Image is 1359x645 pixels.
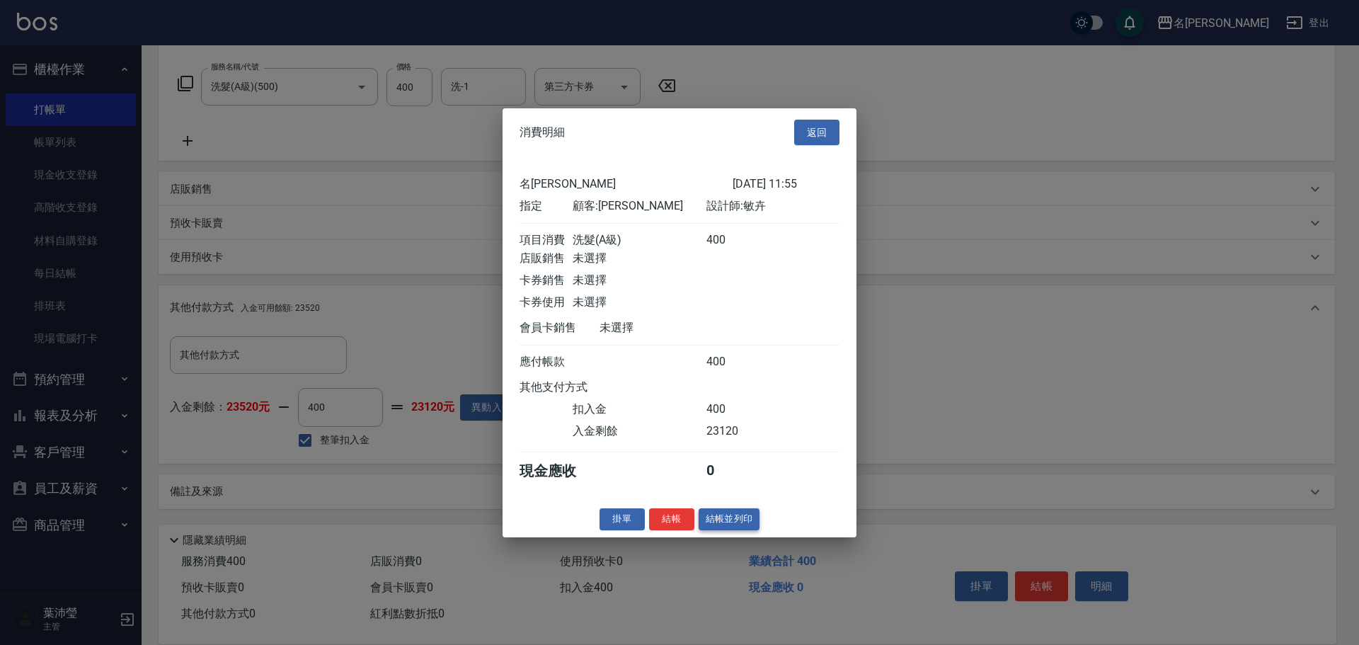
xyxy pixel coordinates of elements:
div: [DATE] 11:55 [733,177,839,192]
div: 現金應收 [520,462,600,481]
div: 0 [706,462,759,481]
div: 指定 [520,199,573,214]
div: 未選擇 [573,295,706,310]
div: 設計師: 敏卉 [706,199,839,214]
span: 消費明細 [520,125,565,139]
div: 會員卡銷售 [520,321,600,336]
button: 結帳 [649,508,694,530]
div: 400 [706,233,759,248]
div: 未選擇 [573,273,706,288]
div: 洗髮(A級) [573,233,706,248]
div: 項目消費 [520,233,573,248]
div: 未選擇 [600,321,733,336]
div: 23120 [706,424,759,439]
button: 返回 [794,119,839,145]
div: 卡券使用 [520,295,573,310]
div: 名[PERSON_NAME] [520,177,733,192]
div: 未選擇 [573,251,706,266]
div: 400 [706,355,759,370]
div: 應付帳款 [520,355,573,370]
div: 扣入金 [573,402,706,417]
div: 入金剩餘 [573,424,706,439]
div: 顧客: [PERSON_NAME] [573,199,706,214]
button: 結帳並列印 [699,508,760,530]
div: 卡券銷售 [520,273,573,288]
button: 掛單 [600,508,645,530]
div: 其他支付方式 [520,380,626,395]
div: 店販銷售 [520,251,573,266]
div: 400 [706,402,759,417]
